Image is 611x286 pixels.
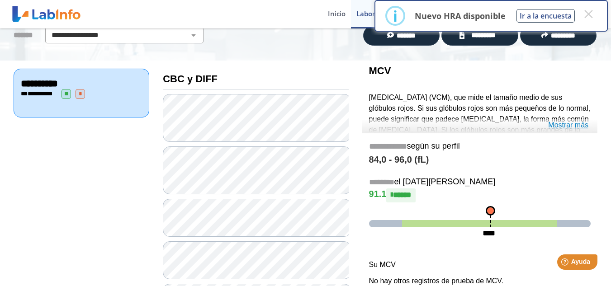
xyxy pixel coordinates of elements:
[328,9,346,18] font: Inicio
[583,3,594,25] font: ×
[548,121,588,129] font: Mostrar más
[369,94,591,155] font: [MEDICAL_DATA] (VCM), que mide el tamaño medio de sus glóbulos rojos. Si sus glóbulos rojos son m...
[163,73,218,84] font: CBC y DIFF
[393,6,398,26] font: i
[530,251,601,276] iframe: Lanzador de widgets de ayuda
[520,11,572,21] font: Ir a la encuesta
[415,10,506,21] font: Nuevo HRA disponible
[407,141,460,150] font: según su perfil
[516,9,575,23] button: Ir a la encuesta
[369,155,429,164] font: 84,0 - 96,0 (fL)
[369,261,396,268] font: Su MCV
[356,9,398,18] font: Laboratorios
[369,189,387,199] font: 91.1
[369,65,391,76] font: MCV
[580,6,597,22] button: Cerrar este diálogo
[369,277,503,285] font: No hay otros registros de prueba de MCV.
[394,177,496,186] font: el [DATE][PERSON_NAME]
